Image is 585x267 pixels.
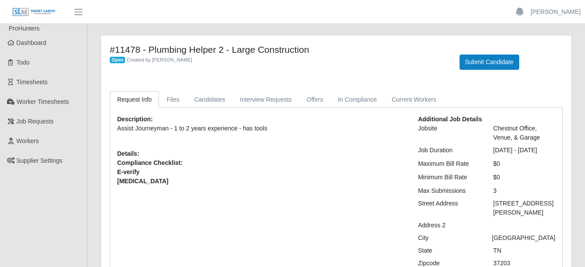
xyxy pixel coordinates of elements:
[17,98,69,105] span: Worker Timesheets
[17,118,54,125] span: Job Requests
[412,221,487,230] div: Address 2
[17,137,39,144] span: Workers
[331,91,385,108] a: In Compliance
[299,91,331,108] a: Offers
[187,91,233,108] a: Candidates
[110,44,446,55] h4: #11478 - Plumbing Helper 2 - Large Construction
[412,199,487,217] div: Street Address
[117,124,405,133] p: Assist Journeyman - 1 to 2 years experience - has tools
[117,116,153,123] b: Description:
[233,91,299,108] a: Interview Requests
[127,57,192,62] span: Created by [PERSON_NAME]
[487,186,562,195] div: 3
[487,124,562,142] div: Chestnut Office, Venue, & Garage
[412,146,487,155] div: Job Duration
[17,79,48,86] span: Timesheets
[487,159,562,168] div: $0
[412,173,487,182] div: Minimum Bill Rate
[117,168,405,177] span: E-verify
[487,246,562,255] div: TN
[12,7,56,17] img: SLM Logo
[117,150,139,157] b: Details:
[110,91,159,108] a: Request Info
[17,157,63,164] span: Supplier Settings
[412,246,487,255] div: State
[17,39,47,46] span: Dashboard
[531,7,581,17] a: [PERSON_NAME]
[159,91,187,108] a: Files
[485,233,562,243] div: [GEOGRAPHIC_DATA]
[110,57,125,64] span: Open
[384,91,443,108] a: Current Workers
[412,186,487,195] div: Max Submissions
[487,199,562,217] div: [STREET_ADDRESS][PERSON_NAME]
[412,233,486,243] div: City
[487,146,562,155] div: [DATE] - [DATE]
[412,159,487,168] div: Maximum Bill Rate
[117,177,405,186] span: [MEDICAL_DATA]
[9,25,40,32] span: ProHunters
[487,173,562,182] div: $0
[418,116,482,123] b: Additional Job Details
[460,55,519,70] button: Submit Candidate
[117,159,183,166] b: Compliance Checklist:
[412,124,487,142] div: Jobsite
[17,59,30,66] span: Todo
